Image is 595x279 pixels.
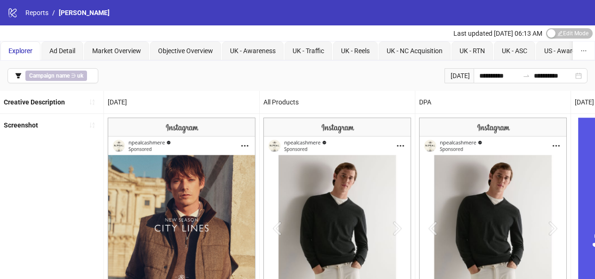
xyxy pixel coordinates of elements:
b: Creative Description [4,98,65,106]
span: US - Awareness [544,47,589,55]
div: [DATE] [104,91,259,113]
div: DPA [415,91,571,113]
span: to [523,72,530,80]
div: [DATE] [444,68,474,83]
span: Explorer [8,47,32,55]
span: UK - Awareness [230,47,276,55]
a: Reports [24,8,50,18]
span: [PERSON_NAME] [59,9,110,16]
span: Objective Overview [158,47,213,55]
span: ∋ [25,71,87,81]
span: UK - Reels [341,47,370,55]
span: UK - NC Acquisition [387,47,443,55]
span: UK - ASC [502,47,527,55]
span: Ad Detail [49,47,75,55]
span: sort-ascending [89,99,95,105]
span: filter [15,72,22,79]
span: Market Overview [92,47,141,55]
div: All Products [260,91,415,113]
button: ellipsis [573,41,595,60]
li: / [52,8,55,18]
span: ellipsis [580,48,587,54]
b: Campaign name [29,72,70,79]
span: swap-right [523,72,530,80]
span: sort-ascending [89,122,95,128]
button: Campaign name ∋ uk [8,68,98,83]
b: uk [77,72,83,79]
span: UK - RTN [460,47,485,55]
b: Screenshot [4,121,38,129]
span: Last updated [DATE] 06:13 AM [453,30,542,37]
span: UK - Traffic [293,47,324,55]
